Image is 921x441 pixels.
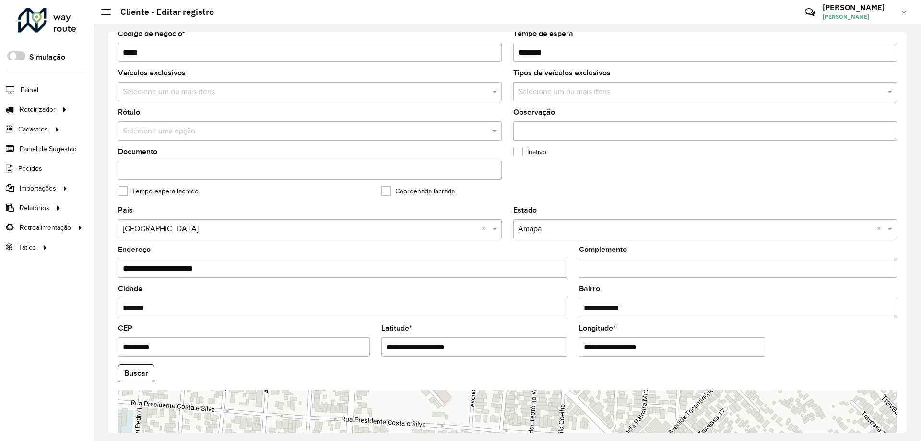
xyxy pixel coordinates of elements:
span: Retroalimentação [20,223,71,233]
label: Observação [513,107,555,118]
label: Rótulo [118,107,140,118]
span: Painel de Sugestão [20,144,77,154]
label: Documento [118,146,157,157]
h3: [PERSON_NAME] [823,3,895,12]
label: Coordenada lacrada [381,186,455,196]
span: Clear all [482,223,490,235]
label: Bairro [579,283,600,295]
span: [PERSON_NAME] [823,12,895,21]
a: Contato Rápido [800,2,820,23]
label: Tempo espera lacrado [118,186,199,196]
span: Clear all [877,223,885,235]
span: Roteirizador [20,105,56,115]
span: Importações [20,183,56,193]
label: Tipos de veículos exclusivos [513,67,611,79]
label: Complemento [579,244,627,255]
label: País [118,204,133,216]
label: Simulação [29,51,65,63]
span: Painel [21,85,38,95]
button: Buscar [118,364,154,382]
label: Estado [513,204,537,216]
label: Cidade [118,283,142,295]
span: Tático [18,242,36,252]
label: Endereço [118,244,151,255]
span: Cadastros [18,124,48,134]
label: Veículos exclusivos [118,67,186,79]
span: Relatórios [20,203,49,213]
h2: Cliente - Editar registro [111,7,214,17]
label: Latitude [381,322,412,334]
label: CEP [118,322,132,334]
label: Longitude [579,322,616,334]
label: Inativo [513,147,546,157]
label: Código de negócio [118,28,185,39]
label: Tempo de espera [513,28,573,39]
span: Pedidos [18,164,42,174]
